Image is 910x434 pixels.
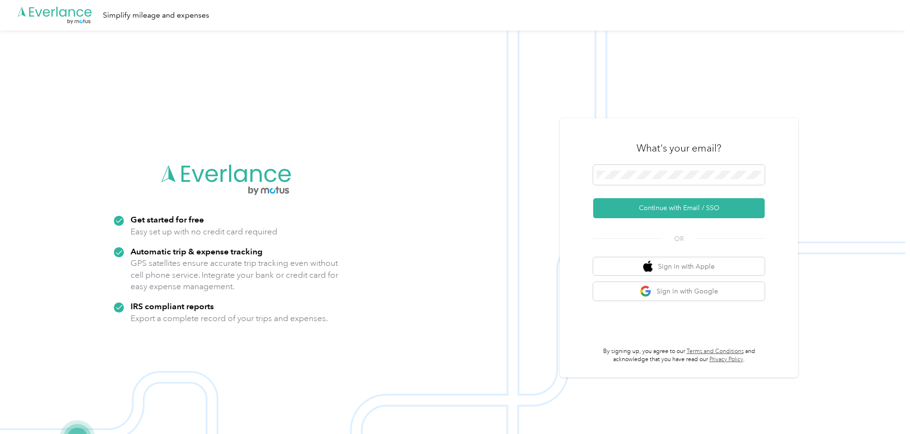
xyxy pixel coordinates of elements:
[131,313,328,324] p: Export a complete record of your trips and expenses.
[637,141,721,155] h3: What's your email?
[709,356,743,363] a: Privacy Policy
[640,285,652,297] img: google logo
[593,257,765,276] button: apple logoSign in with Apple
[131,226,277,238] p: Easy set up with no credit card required
[662,234,696,244] span: OR
[131,301,214,311] strong: IRS compliant reports
[643,261,653,273] img: apple logo
[593,347,765,364] p: By signing up, you agree to our and acknowledge that you have read our .
[593,282,765,301] button: google logoSign in with Google
[593,198,765,218] button: Continue with Email / SSO
[131,246,263,256] strong: Automatic trip & expense tracking
[131,214,204,224] strong: Get started for free
[103,10,209,21] div: Simplify mileage and expenses
[687,348,744,355] a: Terms and Conditions
[131,257,339,293] p: GPS satellites ensure accurate trip tracking even without cell phone service. Integrate your bank...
